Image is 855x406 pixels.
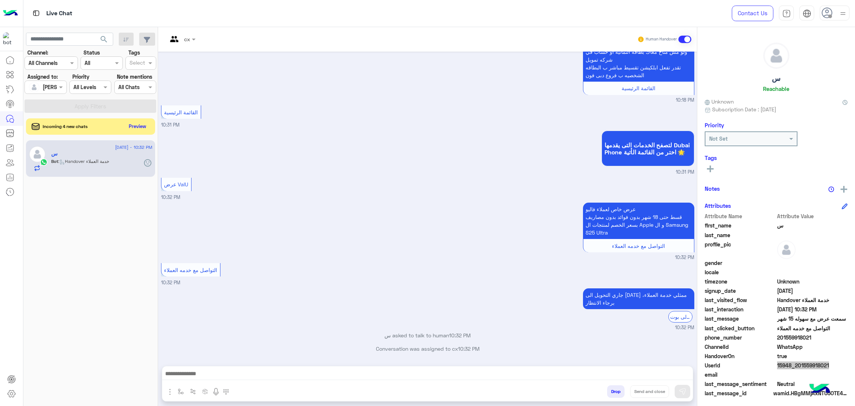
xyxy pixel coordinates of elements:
label: Priority [72,73,89,81]
span: Bot [51,158,58,164]
h6: Tags [705,154,848,161]
h6: Priority [705,122,724,128]
img: send voice note [212,387,220,396]
span: true [777,352,848,360]
button: Trigger scenario [187,385,199,397]
span: القائمة الرئيسية [622,85,655,91]
span: null [777,259,848,267]
span: 201559918021 [777,334,848,341]
img: create order [202,389,208,394]
h5: س [772,74,780,83]
span: 2 [777,343,848,351]
img: Logo [3,6,18,21]
span: 15948_201559918021 [777,361,848,369]
small: Human Handover [646,36,677,42]
span: profile_pic [705,240,776,258]
img: add [841,186,847,193]
span: التواصل مع خدمه العملاء [164,267,217,273]
span: HandoverOn [705,352,776,360]
span: signup_date [705,287,776,295]
span: Incoming 4 new chats [43,123,88,130]
button: Drop [607,385,625,398]
span: Unknown [777,278,848,285]
img: send message [679,388,686,395]
span: Subscription Date : [DATE] [712,105,776,113]
button: select flow [175,385,187,397]
button: search [95,33,113,49]
span: last_message_id [705,389,772,397]
button: create order [199,385,212,397]
img: tab [32,9,41,18]
span: 10:32 PM [675,254,694,261]
span: 10:32 PM [161,280,180,285]
span: Attribute Name [705,212,776,220]
label: Status [83,49,100,56]
label: Channel: [27,49,48,56]
span: null [777,268,848,276]
span: last_message_sentiment [705,380,776,388]
h6: Attributes [705,202,731,209]
h6: Notes [705,185,720,192]
span: سمعت عرض مع سهوله 15 شهر [777,315,848,322]
span: 10:31 PM [676,169,694,176]
span: لتصفح الخدمات التى يقدمها Dubai Phone اختر من القائمة الأتية 🌟 [605,141,691,155]
button: Apply Filters [24,99,156,113]
span: التواصل مع خدمه العملاء [777,324,848,332]
p: س asked to talk to human [161,331,694,339]
span: 0 [777,380,848,388]
div: Select [128,59,145,68]
img: tab [803,9,811,18]
span: 10:18 PM [676,97,694,104]
span: 10:32 PM [675,324,694,331]
span: 10:32 PM [161,194,180,200]
img: hulul-logo.png [807,376,833,402]
label: Note mentions [117,73,152,81]
img: defaultAdmin.png [777,240,796,259]
span: س [777,222,848,229]
img: Trigger scenario [190,389,196,394]
img: send attachment [166,387,174,396]
img: profile [838,9,848,18]
span: last_name [705,231,776,239]
span: locale [705,268,776,276]
span: 10:32 PM [458,346,479,352]
span: gender [705,259,776,267]
button: Preview [126,121,150,132]
span: Attribute Value [777,212,848,220]
span: phone_number [705,334,776,341]
span: Handover خدمة العملاء [777,296,848,304]
span: email [705,371,776,379]
span: Unknown [705,98,734,105]
span: : Handover خدمة العملاء [58,158,109,164]
span: 2025-09-12T23:35:10.071Z [777,287,848,295]
img: WhatsApp [40,158,47,166]
span: القائمة الرئيسية [164,109,198,115]
h6: Reachable [763,85,789,92]
span: last_clicked_button [705,324,776,332]
img: defaultAdmin.png [29,82,39,92]
span: last_interaction [705,305,776,313]
label: Tags [128,49,140,56]
img: defaultAdmin.png [764,43,789,68]
span: first_name [705,222,776,229]
p: Conversation was assigned to cx [161,345,694,353]
span: wamid.HBgMMjAxNTU5OTE4MDIxFQIAEhggQTVFNDc2RjczMjE5MkQ3NzNCN0I1NTI1NDkzMzhBQ0IA [773,389,848,397]
img: defaultAdmin.png [29,146,46,163]
span: last_visited_flow [705,296,776,304]
p: 14/9/2025, 10:32 PM [583,288,694,309]
button: Send and close [630,385,669,398]
span: search [99,35,108,44]
p: 14/9/2025, 10:32 PM [583,203,694,239]
span: 2025-09-14T19:32:27.551Z [777,305,848,313]
span: ChannelId [705,343,776,351]
span: null [777,371,848,379]
div: الرجوع الى بوت [668,311,692,322]
img: select flow [178,389,184,394]
span: UserId [705,361,776,369]
span: timezone [705,278,776,285]
h5: س [51,151,58,157]
img: 1403182699927242 [3,32,16,46]
span: [DATE] - 10:32 PM [115,144,152,151]
img: make a call [223,389,229,395]
img: notes [828,186,834,192]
